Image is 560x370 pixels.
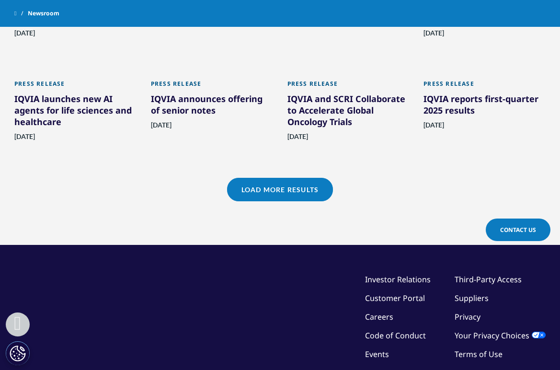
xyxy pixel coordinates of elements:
[14,93,137,131] div: IQVIA launches new AI agents for life sciences and healthcare
[14,132,35,146] span: [DATE]
[365,274,431,285] a: Investor Relations
[151,93,273,120] div: IQVIA announces offering of senior notes
[455,312,480,322] a: Privacy
[500,226,536,234] span: Contact Us
[423,80,546,93] div: Press Release
[423,29,444,43] span: [DATE]
[423,93,546,120] div: IQVIA reports first-quarter 2025 results
[455,349,503,359] a: Terms of Use
[287,93,410,131] div: IQVIA and SCRI Collaborate to Accelerate Global Oncology Trials
[423,121,444,135] span: [DATE]
[227,178,333,201] a: Load More Results
[287,132,308,146] span: [DATE]
[287,80,410,93] div: Press Release
[365,349,389,359] a: Events
[455,274,522,285] a: Third-Party Access
[28,5,59,22] span: Newsroom
[455,293,489,303] a: Suppliers
[486,219,550,241] a: Contact Us
[365,312,393,322] a: Careers
[365,330,426,341] a: Code of Conduct
[151,121,171,135] span: [DATE]
[151,80,273,93] div: Press Release
[14,80,137,93] div: Press Release
[6,341,30,365] button: Cookie Settings
[455,330,546,341] a: Your Privacy Choices
[14,29,35,43] span: [DATE]
[365,293,425,303] a: Customer Portal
